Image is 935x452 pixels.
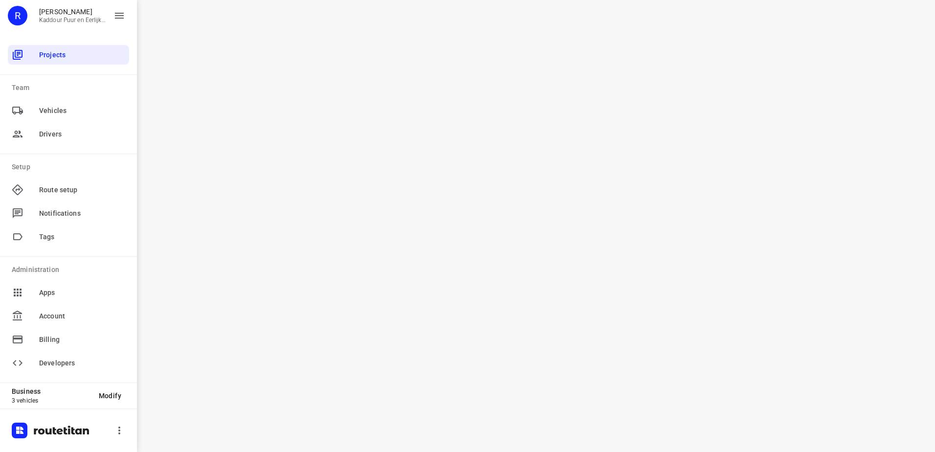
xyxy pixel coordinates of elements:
span: Projects [39,50,125,60]
span: Notifications [39,208,125,219]
div: Developers [8,353,129,373]
span: Apps [39,288,125,298]
p: Kaddour Puur en Eerlijk Vlees B.V. [39,17,106,23]
p: Rachid Kaddour [39,8,106,16]
div: Account [8,306,129,326]
div: R [8,6,27,25]
span: Account [39,311,125,321]
button: Modify [91,387,129,405]
div: Projects [8,45,129,65]
p: Team [12,83,129,93]
span: Vehicles [39,106,125,116]
span: Tags [39,232,125,242]
p: Administration [12,265,129,275]
span: Route setup [39,185,125,195]
div: Billing [8,330,129,349]
span: Modify [99,392,121,400]
div: Tags [8,227,129,247]
div: Drivers [8,124,129,144]
p: Business [12,387,91,395]
p: 3 vehicles [12,397,91,404]
span: Developers [39,358,125,368]
span: Drivers [39,129,125,139]
div: Route setup [8,180,129,200]
p: Setup [12,162,129,172]
div: Vehicles [8,101,129,120]
div: Apps [8,283,129,302]
div: Notifications [8,203,129,223]
span: Billing [39,335,125,345]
